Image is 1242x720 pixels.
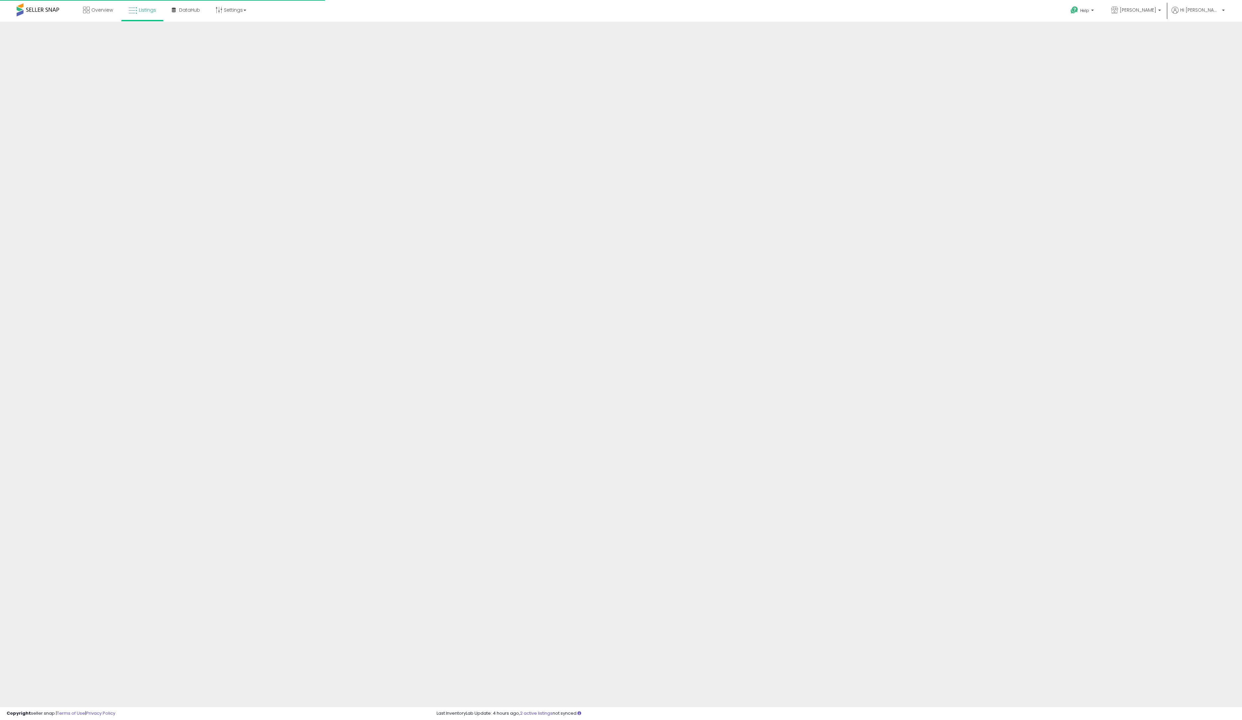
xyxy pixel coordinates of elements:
a: Help [1065,1,1100,22]
span: Hi [PERSON_NAME] [1180,7,1220,13]
span: DataHub [179,7,200,13]
span: Help [1080,8,1089,13]
a: Hi [PERSON_NAME] [1172,7,1225,22]
span: [PERSON_NAME] [1120,7,1156,13]
span: Overview [91,7,113,13]
i: Get Help [1070,6,1079,14]
span: Listings [139,7,156,13]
